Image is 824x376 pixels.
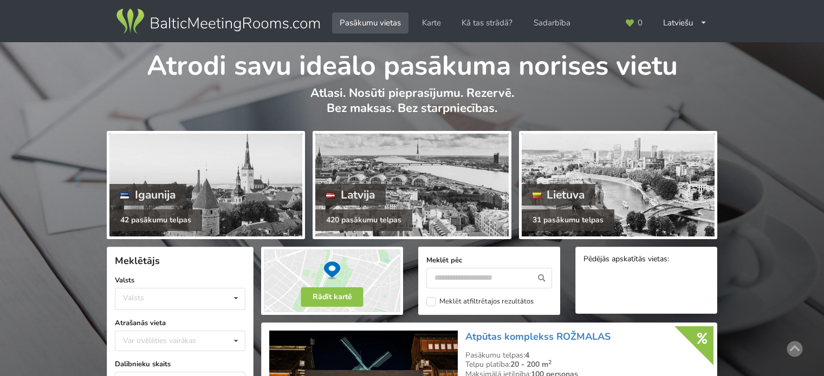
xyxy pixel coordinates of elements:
[301,287,364,307] button: Rādīt kartē
[261,247,403,315] img: Rādīt kartē
[465,360,709,370] div: Telpu platība:
[656,12,715,34] div: Latviešu
[332,12,408,34] a: Pasākumu vietas
[426,297,534,306] label: Meklēt atfiltrētajos rezultātos
[115,275,245,286] label: Valsts
[107,42,717,83] h1: Atrodi savu ideālo pasākuma norises vietu
[522,209,614,231] div: 31 pasākumu telpas
[115,359,245,370] label: Dalībnieku skaits
[583,255,709,265] div: Pēdējās apskatītās vietas:
[115,318,245,328] label: Atrašanās vieta
[510,359,552,370] strong: 20 - 200 m
[638,19,643,27] span: 0
[114,6,322,37] img: Baltic Meeting Rooms
[107,131,305,239] a: Igaunija 42 pasākumu telpas
[315,184,386,206] div: Latvija
[107,85,717,127] p: Atlasi. Nosūti pieprasījumu. Rezervē. Bez maksas. Bez starpniecības.
[548,358,552,366] sup: 2
[426,255,552,266] label: Meklēt pēc
[115,254,160,267] span: Meklētājs
[465,330,611,343] a: Atpūtas komplekss ROŽMALAS
[315,209,412,231] div: 420 pasākumu telpas
[526,12,578,34] a: Sadarbība
[109,209,202,231] div: 42 pasākumu telpas
[313,131,511,239] a: Latvija 420 pasākumu telpas
[414,12,449,34] a: Karte
[120,334,220,347] div: Var izvēlēties vairākas
[525,350,529,360] strong: 4
[465,351,709,360] div: Pasākumu telpas:
[454,12,520,34] a: Kā tas strādā?
[519,131,717,239] a: Lietuva 31 pasākumu telpas
[109,184,186,206] div: Igaunija
[123,293,144,302] div: Valsts
[522,184,596,206] div: Lietuva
